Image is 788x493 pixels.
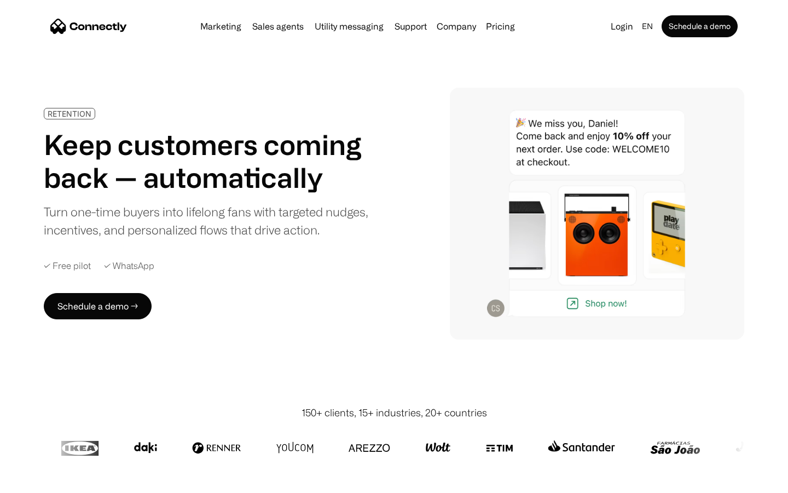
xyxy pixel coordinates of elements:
[44,203,376,239] div: Turn one-time buyers into lifelong fans with targeted nudges, incentives, and personalized flows ...
[44,293,152,319] a: Schedule a demo →
[606,19,638,34] a: Login
[44,128,376,194] h1: Keep customers coming back — automatically
[44,261,91,271] div: ✓ Free pilot
[310,22,388,31] a: Utility messaging
[662,15,738,37] a: Schedule a demo
[22,474,66,489] ul: Language list
[482,22,519,31] a: Pricing
[248,22,308,31] a: Sales agents
[642,19,653,34] div: en
[302,405,487,420] div: 150+ clients, 15+ industries, 20+ countries
[11,473,66,489] aside: Language selected: English
[48,110,91,118] div: RETENTION
[196,22,246,31] a: Marketing
[104,261,154,271] div: ✓ WhatsApp
[437,19,476,34] div: Company
[390,22,431,31] a: Support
